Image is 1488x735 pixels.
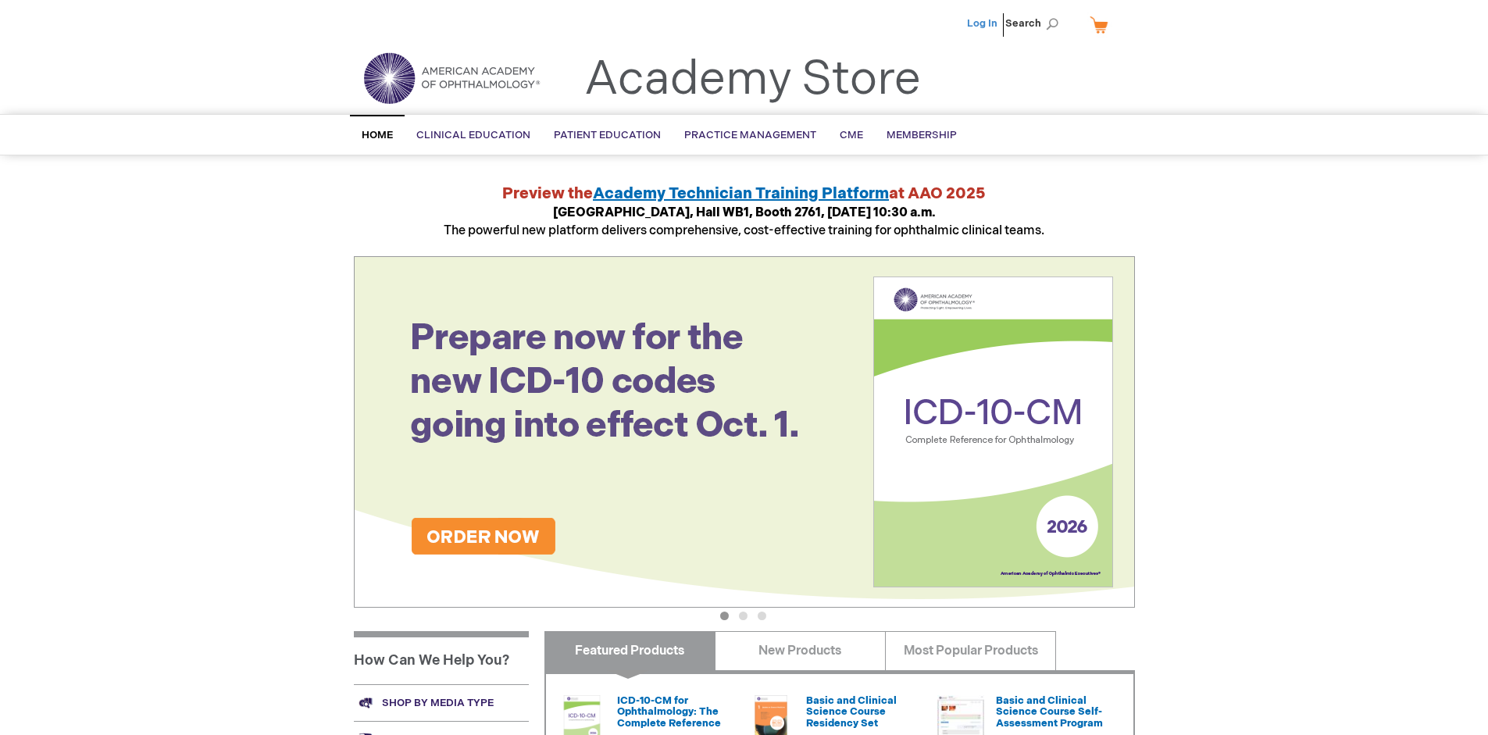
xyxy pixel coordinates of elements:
[887,129,957,141] span: Membership
[715,631,886,670] a: New Products
[885,631,1056,670] a: Most Popular Products
[967,17,997,30] a: Log In
[416,129,530,141] span: Clinical Education
[444,205,1044,238] span: The powerful new platform delivers comprehensive, cost-effective training for ophthalmic clinical...
[502,184,986,203] strong: Preview the at AAO 2025
[584,52,921,108] a: Academy Store
[544,631,715,670] a: Featured Products
[720,612,729,620] button: 1 of 3
[593,184,889,203] a: Academy Technician Training Platform
[840,129,863,141] span: CME
[758,612,766,620] button: 3 of 3
[739,612,748,620] button: 2 of 3
[354,684,529,721] a: Shop by media type
[354,631,529,684] h1: How Can We Help You?
[806,694,897,730] a: Basic and Clinical Science Course Residency Set
[996,694,1103,730] a: Basic and Clinical Science Course Self-Assessment Program
[617,694,721,730] a: ICD-10-CM for Ophthalmology: The Complete Reference
[362,129,393,141] span: Home
[553,205,936,220] strong: [GEOGRAPHIC_DATA], Hall WB1, Booth 2761, [DATE] 10:30 a.m.
[554,129,661,141] span: Patient Education
[684,129,816,141] span: Practice Management
[1005,8,1065,39] span: Search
